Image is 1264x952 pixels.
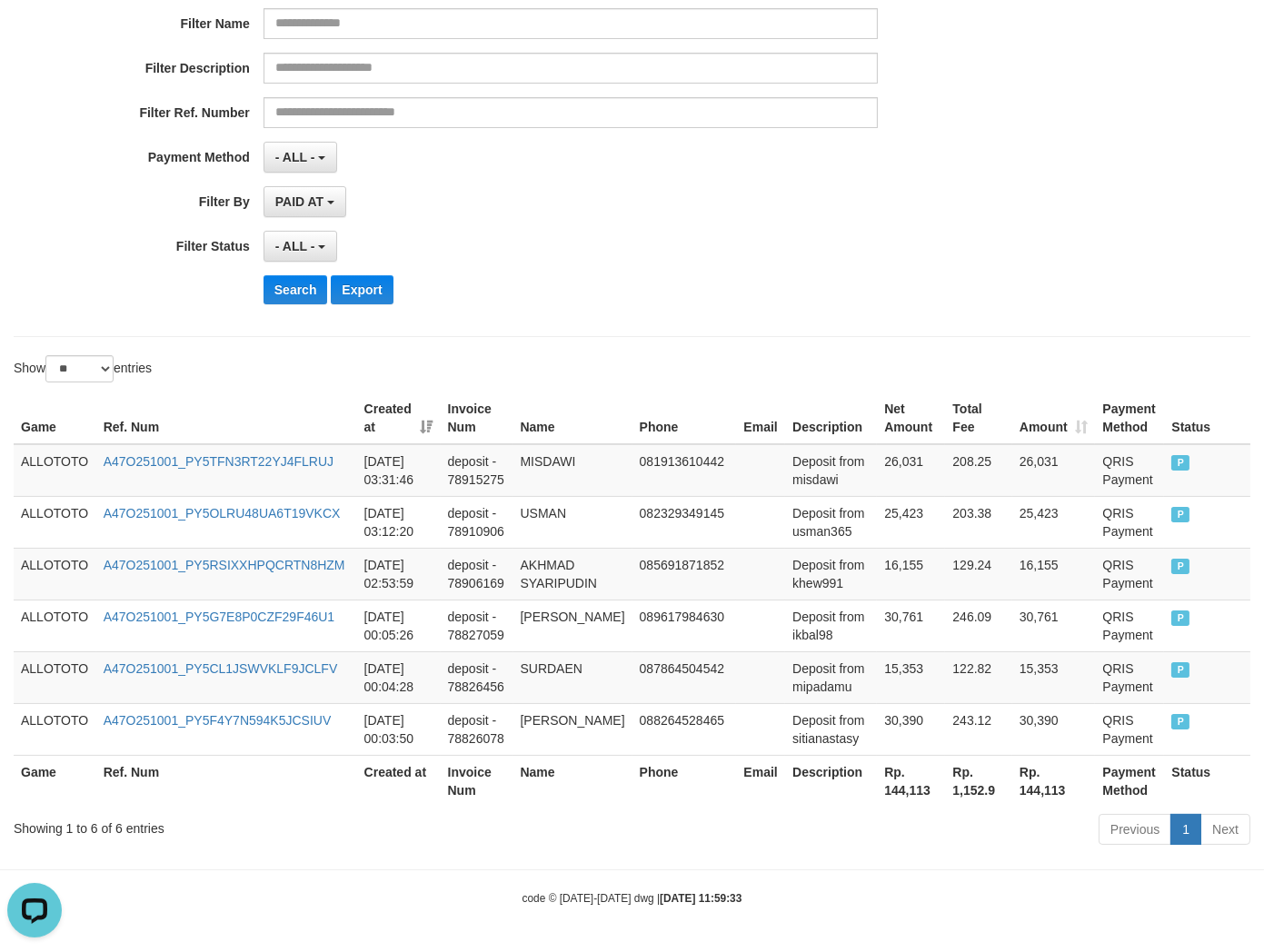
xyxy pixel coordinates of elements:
[785,548,877,600] td: Deposit from khew991
[877,444,945,497] td: 26,031
[877,392,945,444] th: Net Amount
[736,755,785,807] th: Email
[1099,814,1171,845] a: Previous
[264,142,337,173] button: - ALL -
[14,755,96,807] th: Game
[785,600,877,651] td: Deposit from ikbal98
[632,703,737,755] td: 088264528465
[1012,651,1096,703] td: 15,353
[104,661,338,676] a: A47O251001_PY5CL1JSWVKLF9JCLFV
[877,703,945,755] td: 30,390
[275,150,315,164] span: - ALL -
[14,496,96,548] td: ALLOTOTO
[513,548,632,600] td: AKHMAD SYARIPUDIN
[877,651,945,703] td: 15,353
[1171,714,1189,729] span: PAID
[632,548,737,600] td: 085691871852
[513,703,632,755] td: [PERSON_NAME]
[441,703,513,755] td: deposit - 78826078
[513,496,632,548] td: USMAN
[513,392,632,444] th: Name
[96,755,357,807] th: Ref. Num
[945,651,1011,703] td: 122.82
[1012,444,1096,497] td: 26,031
[632,392,737,444] th: Phone
[14,703,96,755] td: ALLOTOTO
[945,703,1011,755] td: 243.12
[1095,392,1164,444] th: Payment Method
[14,355,152,382] label: Show entries
[1200,814,1250,845] a: Next
[945,496,1011,548] td: 203.38
[660,892,741,905] strong: [DATE] 11:59:33
[945,548,1011,600] td: 129.24
[1171,610,1189,626] span: PAID
[275,239,315,253] span: - ALL -
[632,755,737,807] th: Phone
[785,444,877,497] td: Deposit from misdawi
[785,703,877,755] td: Deposit from sitianastasy
[1095,703,1164,755] td: QRIS Payment
[441,651,513,703] td: deposit - 78826456
[632,651,737,703] td: 087864504542
[945,444,1011,497] td: 208.25
[1012,548,1096,600] td: 16,155
[877,600,945,651] td: 30,761
[441,496,513,548] td: deposit - 78910906
[1012,703,1096,755] td: 30,390
[14,600,96,651] td: ALLOTOTO
[275,194,323,209] span: PAID AT
[357,703,441,755] td: [DATE] 00:03:50
[441,392,513,444] th: Invoice Num
[877,548,945,600] td: 16,155
[785,651,877,703] td: Deposit from mipadamu
[264,186,346,217] button: PAID AT
[104,713,332,728] a: A47O251001_PY5F4Y7N594K5JCSIUV
[441,444,513,497] td: deposit - 78915275
[945,755,1011,807] th: Rp. 1,152.9
[1095,444,1164,497] td: QRIS Payment
[785,496,877,548] td: Deposit from usman365
[736,392,785,444] th: Email
[513,651,632,703] td: SURDAEN
[1012,600,1096,651] td: 30,761
[1095,651,1164,703] td: QRIS Payment
[1095,548,1164,600] td: QRIS Payment
[357,392,441,444] th: Created at: activate to sort column ascending
[7,7,62,62] button: Open LiveChat chat widget
[1171,507,1189,522] span: PAID
[1171,559,1189,574] span: PAID
[104,610,335,624] a: A47O251001_PY5G7E8P0CZF29F46U1
[14,812,513,838] div: Showing 1 to 6 of 6 entries
[104,506,341,521] a: A47O251001_PY5OLRU48UA6T19VKCX
[877,755,945,807] th: Rp. 144,113
[1164,755,1250,807] th: Status
[357,548,441,600] td: [DATE] 02:53:59
[441,600,513,651] td: deposit - 78827059
[357,496,441,548] td: [DATE] 03:12:20
[1095,496,1164,548] td: QRIS Payment
[632,444,737,497] td: 081913610442
[45,355,114,382] select: Showentries
[357,600,441,651] td: [DATE] 00:05:26
[264,275,328,304] button: Search
[1095,600,1164,651] td: QRIS Payment
[1012,755,1096,807] th: Rp. 144,113
[441,755,513,807] th: Invoice Num
[1171,662,1189,678] span: PAID
[357,444,441,497] td: [DATE] 03:31:46
[945,392,1011,444] th: Total Fee
[513,600,632,651] td: [PERSON_NAME]
[331,275,393,304] button: Export
[1012,496,1096,548] td: 25,423
[513,444,632,497] td: MISDAWI
[785,755,877,807] th: Description
[632,600,737,651] td: 089617984630
[441,548,513,600] td: deposit - 78906169
[785,392,877,444] th: Description
[523,892,742,905] small: code © [DATE]-[DATE] dwg |
[104,558,345,572] a: A47O251001_PY5RSIXXHPQCRTN8HZM
[1170,814,1201,845] a: 1
[945,600,1011,651] td: 246.09
[877,496,945,548] td: 25,423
